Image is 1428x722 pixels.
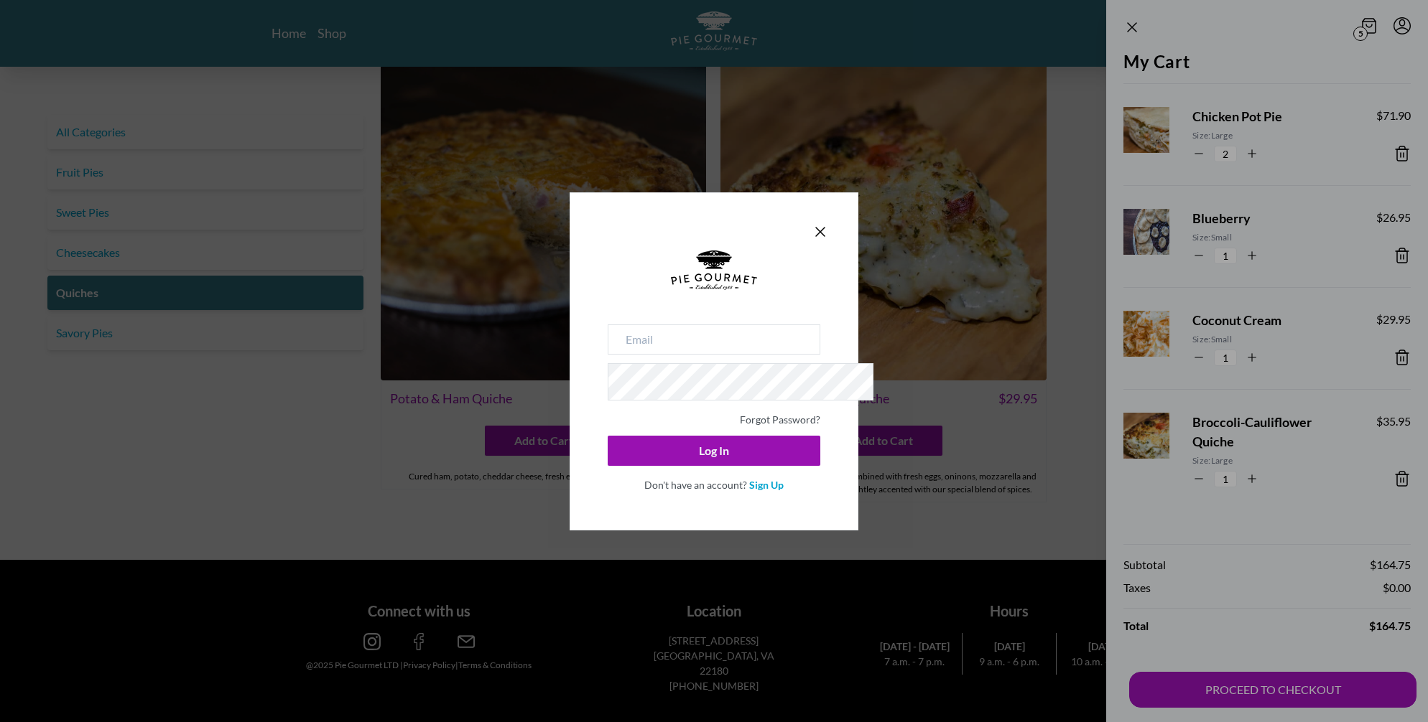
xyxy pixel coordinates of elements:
[749,479,784,491] a: Sign Up
[644,479,747,491] span: Don't have an account?
[608,324,820,355] input: Email
[812,223,829,240] button: Close panel
[608,436,820,466] button: Log In
[740,413,820,426] a: Forgot Password?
